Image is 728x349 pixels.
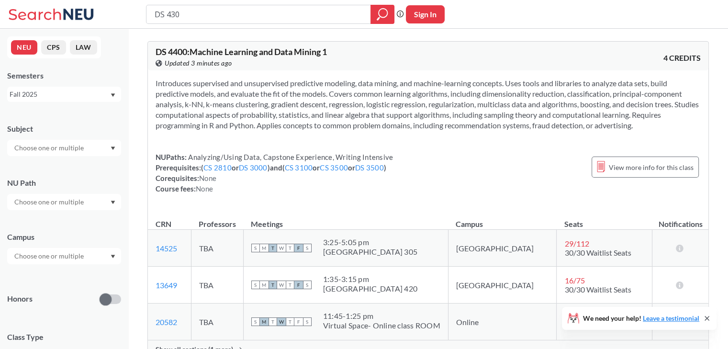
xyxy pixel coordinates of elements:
[156,244,177,253] a: 14525
[286,317,294,326] span: T
[277,244,286,252] span: W
[251,317,260,326] span: S
[70,40,97,55] button: LAW
[156,46,327,57] span: DS 4400 : Machine Learning and Data Mining 1
[643,314,699,322] a: Leave a testimonial
[370,5,394,24] div: magnifying glass
[303,244,312,252] span: S
[111,146,115,150] svg: Dropdown arrow
[652,209,708,230] th: Notifications
[448,209,557,230] th: Campus
[269,281,277,289] span: T
[7,194,121,210] div: Dropdown arrow
[377,8,388,21] svg: magnifying glass
[7,70,121,81] div: Semesters
[111,255,115,259] svg: Dropdown arrow
[7,248,121,264] div: Dropdown arrow
[7,293,33,304] p: Honors
[10,89,110,100] div: Fall 2025
[564,276,584,285] span: 16 / 75
[448,230,557,267] td: [GEOGRAPHIC_DATA]
[10,142,90,154] input: Choose one or multiple
[111,201,115,204] svg: Dropdown arrow
[564,285,631,294] span: 30/30 Waitlist Seats
[165,58,232,68] span: Updated 3 minutes ago
[448,304,557,340] td: Online
[557,209,652,230] th: Seats
[583,315,699,322] span: We need your help!
[355,163,384,172] a: DS 3500
[7,178,121,188] div: NU Path
[663,53,701,63] span: 4 CREDITS
[323,247,417,257] div: [GEOGRAPHIC_DATA] 305
[154,6,364,23] input: Class, professor, course number, "phrase"
[7,124,121,134] div: Subject
[323,321,440,330] div: Virtual Space- Online class ROOM
[203,163,232,172] a: CS 2810
[303,281,312,289] span: S
[294,244,303,252] span: F
[7,232,121,242] div: Campus
[196,184,213,193] span: None
[323,274,417,284] div: 1:35 - 3:15 pm
[191,230,243,267] td: TBA
[156,281,177,290] a: 13649
[10,196,90,208] input: Choose one or multiple
[251,244,260,252] span: S
[269,244,277,252] span: T
[11,40,37,55] button: NEU
[277,317,286,326] span: W
[277,281,286,289] span: W
[564,239,589,248] span: 29 / 112
[41,40,66,55] button: CPS
[286,281,294,289] span: T
[7,140,121,156] div: Dropdown arrow
[260,244,269,252] span: M
[111,93,115,97] svg: Dropdown arrow
[156,219,171,229] div: CRN
[303,317,312,326] span: S
[191,304,243,340] td: TBA
[251,281,260,289] span: S
[187,153,393,161] span: Analyzing/Using Data, Capstone Experience, Writing Intensive
[260,317,269,326] span: M
[239,163,268,172] a: DS 3000
[406,5,445,23] button: Sign In
[323,311,440,321] div: 11:45 - 1:25 pm
[448,267,557,304] td: [GEOGRAPHIC_DATA]
[243,209,448,230] th: Meetings
[191,267,243,304] td: TBA
[7,87,121,102] div: Fall 2025Dropdown arrow
[156,152,393,194] div: NUPaths: Prerequisites: ( or ) and ( or or ) Corequisites: Course fees:
[156,78,701,131] section: Introduces supervised and unsupervised predictive modeling, data mining, and machine-learning con...
[609,161,694,173] span: View more info for this class
[191,209,243,230] th: Professors
[285,163,313,172] a: CS 3100
[10,250,90,262] input: Choose one or multiple
[156,317,177,326] a: 20582
[294,317,303,326] span: F
[286,244,294,252] span: T
[199,174,216,182] span: None
[564,248,631,257] span: 30/30 Waitlist Seats
[323,237,417,247] div: 3:25 - 5:05 pm
[323,284,417,293] div: [GEOGRAPHIC_DATA] 420
[7,332,121,342] span: Class Type
[269,317,277,326] span: T
[294,281,303,289] span: F
[260,281,269,289] span: M
[320,163,348,172] a: CS 3500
